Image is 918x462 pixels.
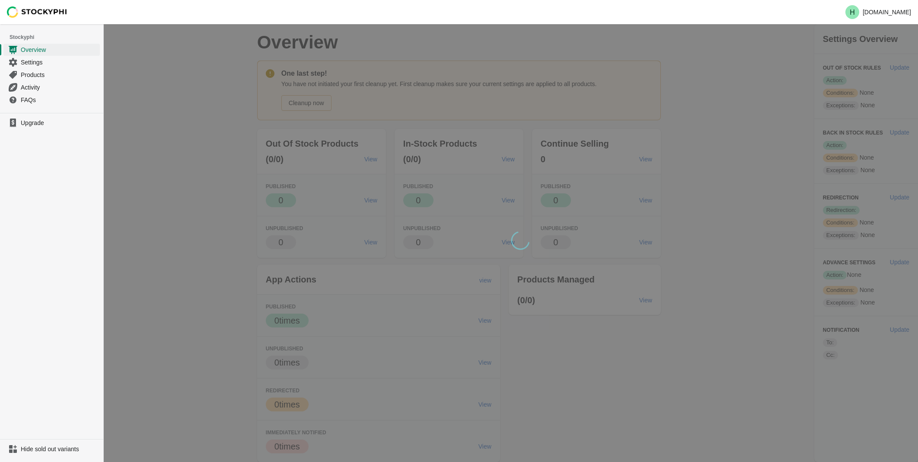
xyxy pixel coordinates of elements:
a: Activity [3,81,100,93]
a: Hide sold out variants [3,443,100,455]
span: Upgrade [21,119,98,127]
a: Upgrade [3,117,100,129]
text: H [850,9,855,16]
span: Activity [21,83,98,92]
button: Avatar with initials H[DOMAIN_NAME] [842,3,915,21]
p: [DOMAIN_NAME] [863,9,911,16]
span: Products [21,71,98,79]
span: Hide sold out variants [21,445,98,453]
span: Settings [21,58,98,67]
span: Stockyphi [10,33,103,42]
a: Settings [3,56,100,68]
span: Overview [21,45,98,54]
span: Avatar with initials H [845,5,859,19]
a: Overview [3,43,100,56]
span: FAQs [21,96,98,104]
img: Stockyphi [7,6,67,18]
a: FAQs [3,93,100,106]
a: Products [3,68,100,81]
